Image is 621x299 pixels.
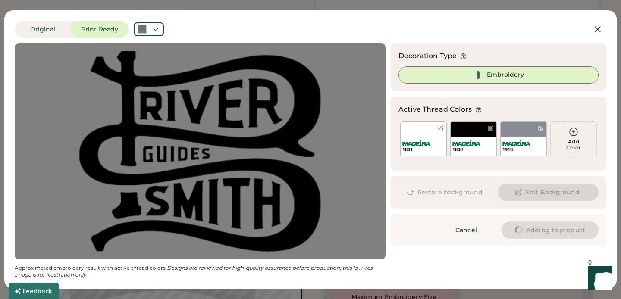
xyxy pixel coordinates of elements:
[398,104,472,115] div: Active Thread Colors
[402,146,445,153] div: 1801
[473,70,483,80] img: Thread%20Selected.svg
[580,260,617,297] iframe: Front Chat
[502,221,599,239] button: Adding to product
[502,140,530,146] img: Madeira%20Logo.svg
[487,71,524,79] div: Embroidery
[398,184,493,201] button: Restore background
[402,140,430,146] img: Madeira%20Logo.svg
[436,221,496,239] button: Cancel
[15,265,374,278] em: Designs are reviewed for high-quality assurance before production; this low-res image is for illu...
[398,51,457,61] div: Decoration Type
[15,21,71,38] button: Original
[498,184,599,201] button: Edit Background
[452,140,480,146] img: Madeira%20Logo.svg
[71,21,129,38] button: Print Ready
[551,139,596,151] div: Add Color
[502,146,545,153] div: 1918
[15,265,386,278] div: Approximated embroidery result with active thread colors.
[452,146,495,153] div: 1800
